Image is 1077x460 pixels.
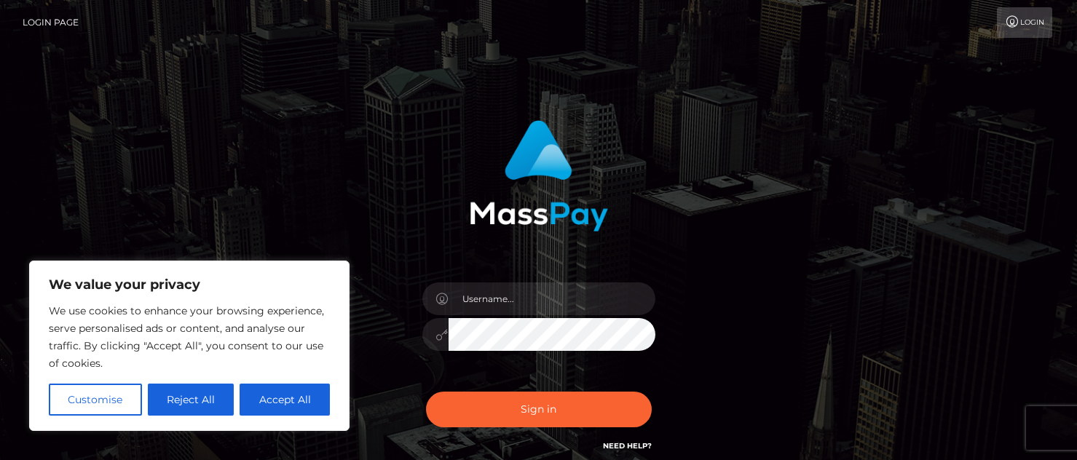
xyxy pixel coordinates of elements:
[23,7,79,38] a: Login Page
[470,120,608,231] img: MassPay Login
[29,261,350,431] div: We value your privacy
[49,276,330,293] p: We value your privacy
[997,7,1052,38] a: Login
[49,384,142,416] button: Customise
[426,392,652,427] button: Sign in
[240,384,330,416] button: Accept All
[603,441,652,451] a: Need Help?
[449,282,655,315] input: Username...
[148,384,234,416] button: Reject All
[49,302,330,372] p: We use cookies to enhance your browsing experience, serve personalised ads or content, and analys...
